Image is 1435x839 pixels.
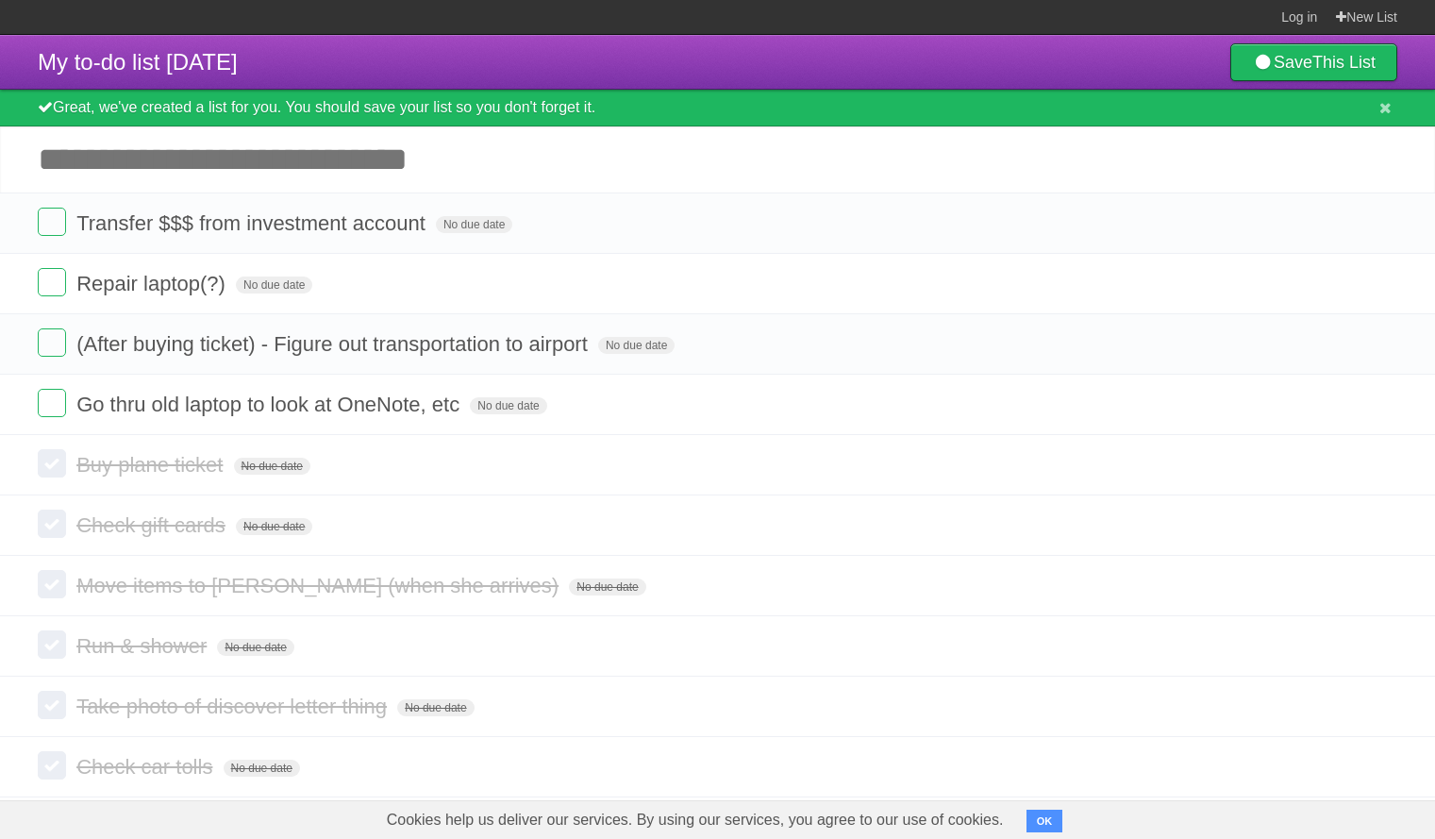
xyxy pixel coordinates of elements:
[236,518,312,535] span: No due date
[234,458,310,475] span: No due date
[38,630,66,659] label: Done
[217,639,293,656] span: No due date
[236,277,312,294] span: No due date
[38,510,66,538] label: Done
[436,216,512,233] span: No due date
[38,570,66,598] label: Done
[224,760,300,777] span: No due date
[76,332,592,356] span: (After buying ticket) - Figure out transportation to airport
[76,695,392,718] span: Take photo of discover letter thing
[397,699,474,716] span: No due date
[76,211,430,235] span: Transfer $$$ from investment account
[38,49,238,75] span: My to-do list [DATE]
[569,579,645,596] span: No due date
[1026,810,1063,832] button: OK
[38,328,66,357] label: Done
[38,449,66,478] label: Done
[38,691,66,719] label: Done
[38,208,66,236] label: Done
[76,574,563,597] span: Move items to [PERSON_NAME] (when she arrives)
[76,393,464,416] span: Go thru old laptop to look at OneNote, etc
[76,453,227,477] span: Buy plane ticket
[76,513,230,537] span: Check gift cards
[1312,53,1376,72] b: This List
[76,272,230,295] span: Repair laptop(?)
[76,634,211,658] span: Run & shower
[598,337,675,354] span: No due date
[38,751,66,780] label: Done
[38,268,66,296] label: Done
[1230,43,1397,81] a: SaveThis List
[38,389,66,417] label: Done
[470,397,546,414] span: No due date
[76,755,217,779] span: Check car tolls
[368,801,1023,839] span: Cookies help us deliver our services. By using our services, you agree to our use of cookies.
